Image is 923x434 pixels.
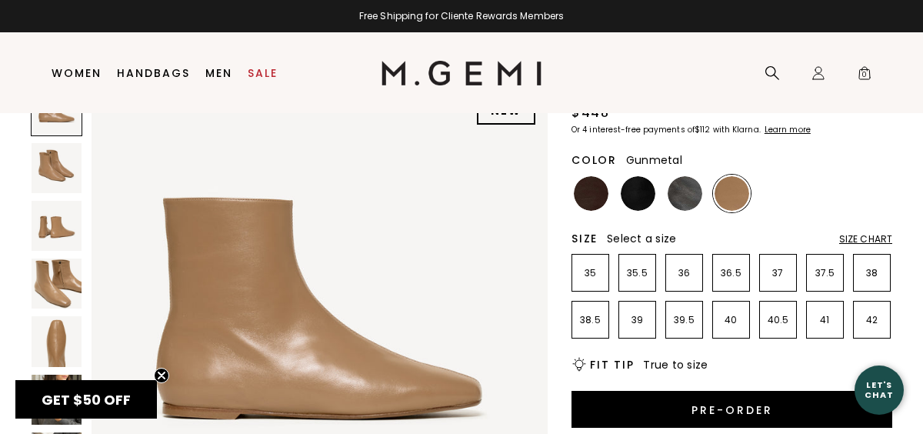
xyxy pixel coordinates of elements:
[807,314,843,326] p: 41
[855,380,904,399] div: Let's Chat
[574,176,608,211] img: Chocolate
[857,68,872,84] span: 0
[32,375,82,425] img: The Una Bootie
[571,391,892,428] button: Pre-order
[839,233,892,245] div: Size Chart
[619,314,655,326] p: 39
[32,259,82,309] img: The Una Bootie
[571,124,695,135] klarna-placement-style-body: Or 4 interest-free payments of
[763,125,811,135] a: Learn more
[713,314,749,326] p: 40
[607,231,676,246] span: Select a size
[117,67,190,79] a: Handbags
[760,267,796,279] p: 37
[42,390,131,409] span: GET $50 OFF
[854,267,890,279] p: 38
[154,368,169,383] button: Close teaser
[15,380,157,419] div: GET $50 OFFClose teaser
[248,67,278,79] a: Sale
[590,359,634,371] h2: Fit Tip
[32,201,82,251] img: The Una Bootie
[713,267,749,279] p: 36.5
[205,67,232,79] a: Men
[643,357,708,372] span: True to size
[666,314,702,326] p: 39.5
[32,143,82,193] img: The Una Bootie
[572,267,608,279] p: 35
[571,154,617,166] h2: Color
[765,124,811,135] klarna-placement-style-cta: Learn more
[619,267,655,279] p: 35.5
[626,152,682,168] span: Gunmetal
[382,61,542,85] img: M.Gemi
[52,67,102,79] a: Women
[807,267,843,279] p: 37.5
[32,316,82,366] img: The Una Bootie
[621,176,655,211] img: Black
[666,267,702,279] p: 36
[854,314,890,326] p: 42
[760,314,796,326] p: 40.5
[695,124,710,135] klarna-placement-style-amount: $112
[572,314,608,326] p: 38.5
[571,232,598,245] h2: Size
[715,176,749,211] img: Light Tan
[668,176,702,211] img: Gunmetal
[713,124,763,135] klarna-placement-style-body: with Klarna
[571,104,609,122] div: $448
